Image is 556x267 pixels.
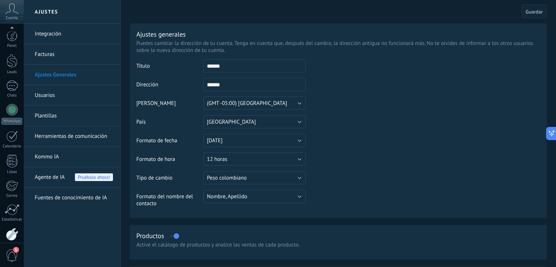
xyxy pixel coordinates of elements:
[526,9,543,14] span: Guardar
[75,173,113,181] span: Pruébalo ahora!
[522,4,547,18] button: Guardar
[1,170,23,174] div: Listas
[207,119,256,125] span: [GEOGRAPHIC_DATA]
[24,65,120,85] li: Ajustes Generales
[35,167,113,188] a: Agente de IAPruébalo ahora!
[207,100,287,107] span: (GMT -05:00) [GEOGRAPHIC_DATA]
[1,70,23,75] div: Leads
[203,171,306,184] button: Peso colombiano
[136,97,203,115] td: [PERSON_NAME]
[35,188,113,208] a: Fuentes de conocimiento de IA
[1,93,23,98] div: Chats
[136,40,540,54] p: Puedes cambiar la dirección de tu cuenta. Tenga en cuenta que, después del cambio, la dirección a...
[24,44,120,65] li: Facturas
[35,106,113,126] a: Plantillas
[136,115,203,134] td: País
[35,65,113,85] a: Ajustes Generales
[203,190,306,203] button: Nombre, Apellido
[203,153,306,166] button: 12 horas
[207,137,223,144] span: [DATE]
[136,232,164,240] div: Productos
[35,147,113,167] a: Kommo IA
[35,167,65,188] span: Agente de IA
[136,78,203,97] td: Dirección
[207,174,247,181] span: Peso colombiano
[203,115,306,128] button: [GEOGRAPHIC_DATA]
[35,126,113,147] a: Herramientas de comunicación
[24,106,120,126] li: Plantillas
[136,30,186,38] div: Ajustes generales
[24,85,120,106] li: Usuarios
[1,118,22,125] div: WhatsApp
[35,44,113,65] a: Facturas
[1,44,23,48] div: Panel
[35,85,113,106] a: Usuarios
[136,59,203,78] td: Título
[207,156,227,163] span: 12 horas
[24,188,120,208] li: Fuentes de conocimiento de IA
[1,193,23,198] div: Correo
[24,147,120,167] li: Kommo IA
[203,97,306,110] button: (GMT -05:00) [GEOGRAPHIC_DATA]
[207,193,247,200] span: Nombre, Apellido
[35,24,113,44] a: Integración
[24,167,120,188] li: Agente de IA
[1,144,23,149] div: Calendario
[6,16,18,20] span: Cuenta
[136,190,203,213] td: Formato del nombre del contacto
[136,241,540,248] div: Active el catálogo de productos y analice las ventas de cada producto.
[203,134,306,147] button: [DATE]
[136,134,203,153] td: Formato de fecha
[24,24,120,44] li: Integración
[136,171,203,190] td: Tipo de cambio
[136,153,203,171] td: Formato de hora
[1,217,23,222] div: Estadísticas
[13,247,19,253] span: 1
[24,126,120,147] li: Herramientas de comunicación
